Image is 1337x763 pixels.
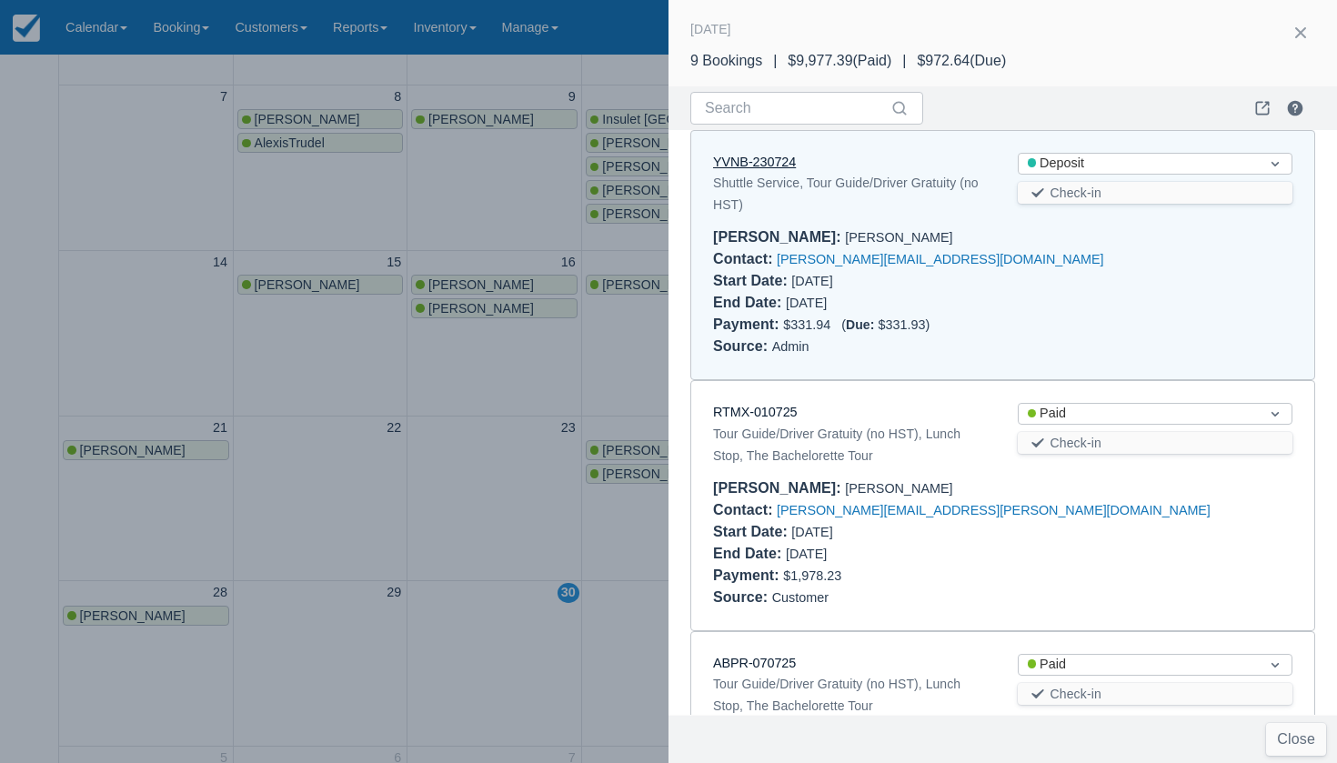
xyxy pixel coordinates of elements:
[891,50,917,72] div: |
[713,172,989,216] div: Shuttle Service, Tour Guide/Driver Gratuity (no HST)
[1266,405,1284,423] span: Dropdown icon
[1266,656,1284,674] span: Dropdown icon
[1266,155,1284,173] span: Dropdown icon
[690,50,762,72] div: 9 Bookings
[1018,432,1293,454] button: Check-in
[713,273,791,288] div: Start Date :
[713,229,845,245] div: [PERSON_NAME] :
[841,317,930,332] span: ( $331.93 )
[713,565,1292,587] div: $1,978.23
[1028,655,1251,675] div: Paid
[713,292,989,314] div: [DATE]
[1028,154,1251,174] div: Deposit
[713,295,786,310] div: End Date :
[788,50,891,72] div: $9,977.39 ( Paid )
[713,587,1292,608] div: Customer
[713,336,1292,357] div: Admin
[713,155,796,169] a: YVNB-230724
[713,480,845,496] div: [PERSON_NAME] :
[713,589,772,605] div: Source :
[777,503,1211,517] a: [PERSON_NAME][EMAIL_ADDRESS][PERSON_NAME][DOMAIN_NAME]
[713,477,1292,499] div: [PERSON_NAME]
[777,252,1103,266] a: [PERSON_NAME][EMAIL_ADDRESS][DOMAIN_NAME]
[713,673,989,717] div: Tour Guide/Driver Gratuity (no HST), Lunch Stop, The Bachelorette Tour
[1018,683,1293,705] button: Check-in
[762,50,788,72] div: |
[713,226,1292,248] div: [PERSON_NAME]
[713,524,791,539] div: Start Date :
[1028,404,1251,424] div: Paid
[846,317,878,332] div: Due:
[713,251,777,266] div: Contact :
[713,314,1292,336] div: $331.94
[713,270,989,292] div: [DATE]
[713,423,989,467] div: Tour Guide/Driver Gratuity (no HST), Lunch Stop, The Bachelorette Tour
[690,18,731,40] div: [DATE]
[713,656,796,670] a: ABPR-070725
[713,338,772,354] div: Source :
[713,567,783,583] div: Payment :
[713,543,989,565] div: [DATE]
[1018,182,1293,204] button: Check-in
[917,50,1006,72] div: $972.64 ( Due )
[713,405,798,419] a: RTMX-010725
[1266,723,1326,756] button: Close
[713,316,783,332] div: Payment :
[705,92,887,125] input: Search
[713,521,989,543] div: [DATE]
[713,546,786,561] div: End Date :
[713,502,777,517] div: Contact :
